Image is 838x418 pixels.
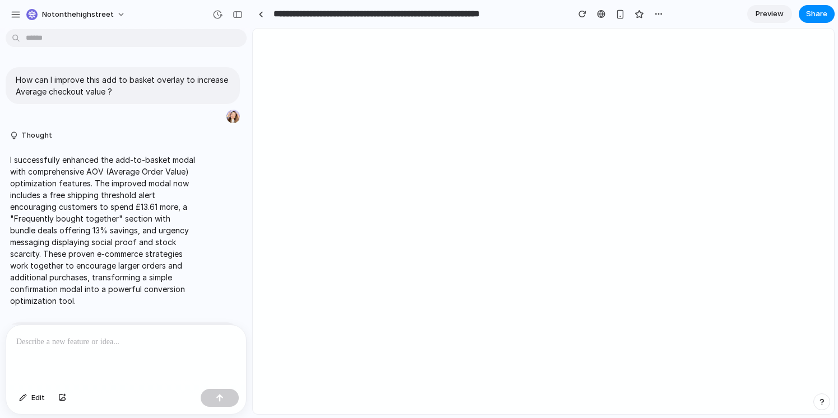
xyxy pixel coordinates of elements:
span: Preview [756,8,784,20]
span: Share [806,8,827,20]
p: I successfully enhanced the add-to-basket modal with comprehensive AOV (Average Order Value) opti... [10,154,197,307]
button: Edit [13,389,50,407]
span: notonthehighstreet [42,9,114,20]
p: How can I improve this add to basket overlay to increase Average checkout value ? [16,74,230,97]
a: Preview [747,5,792,23]
span: Edit [31,392,45,403]
button: notonthehighstreet [22,6,131,24]
button: Share [799,5,835,23]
